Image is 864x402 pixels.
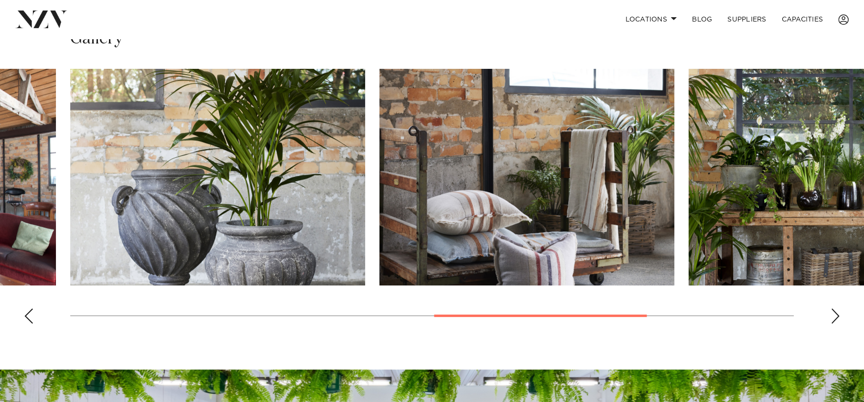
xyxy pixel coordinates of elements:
[774,9,831,30] a: Capacities
[70,69,365,285] swiper-slide: 5 / 8
[684,9,720,30] a: BLOG
[617,9,684,30] a: Locations
[15,11,67,28] img: nzv-logo.png
[720,9,774,30] a: SUPPLIERS
[379,69,674,285] swiper-slide: 6 / 8
[70,28,123,50] h2: Gallery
